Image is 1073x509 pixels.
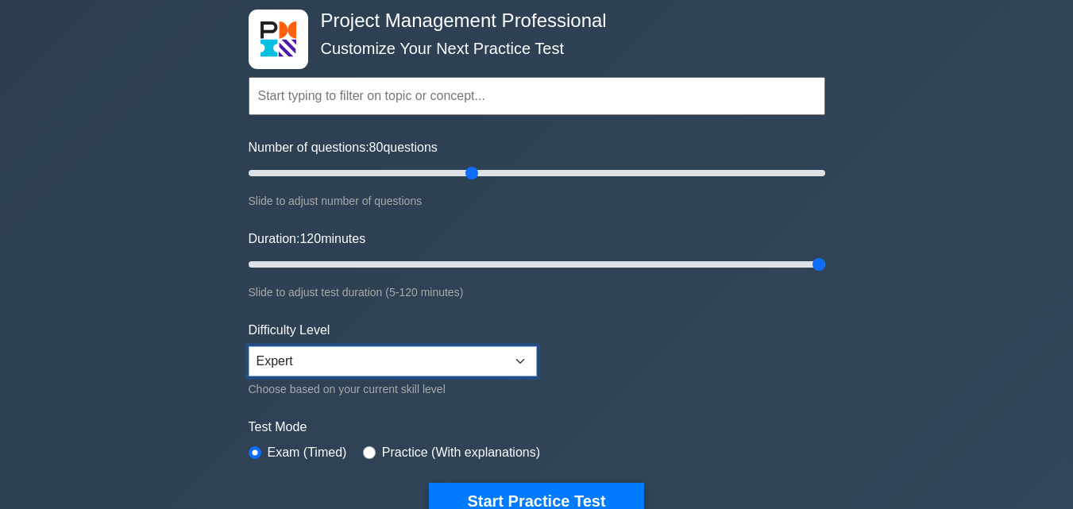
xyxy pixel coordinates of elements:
label: Test Mode [249,418,825,437]
label: Duration: minutes [249,229,366,249]
div: Slide to adjust test duration (5-120 minutes) [249,283,825,302]
label: Difficulty Level [249,321,330,340]
div: Choose based on your current skill level [249,380,537,399]
label: Practice (With explanations) [382,443,540,462]
input: Start typing to filter on topic or concept... [249,77,825,115]
span: 80 [369,141,384,154]
label: Number of questions: questions [249,138,438,157]
span: 120 [299,232,321,245]
h4: Project Management Professional [315,10,747,33]
label: Exam (Timed) [268,443,347,462]
div: Slide to adjust number of questions [249,191,825,210]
